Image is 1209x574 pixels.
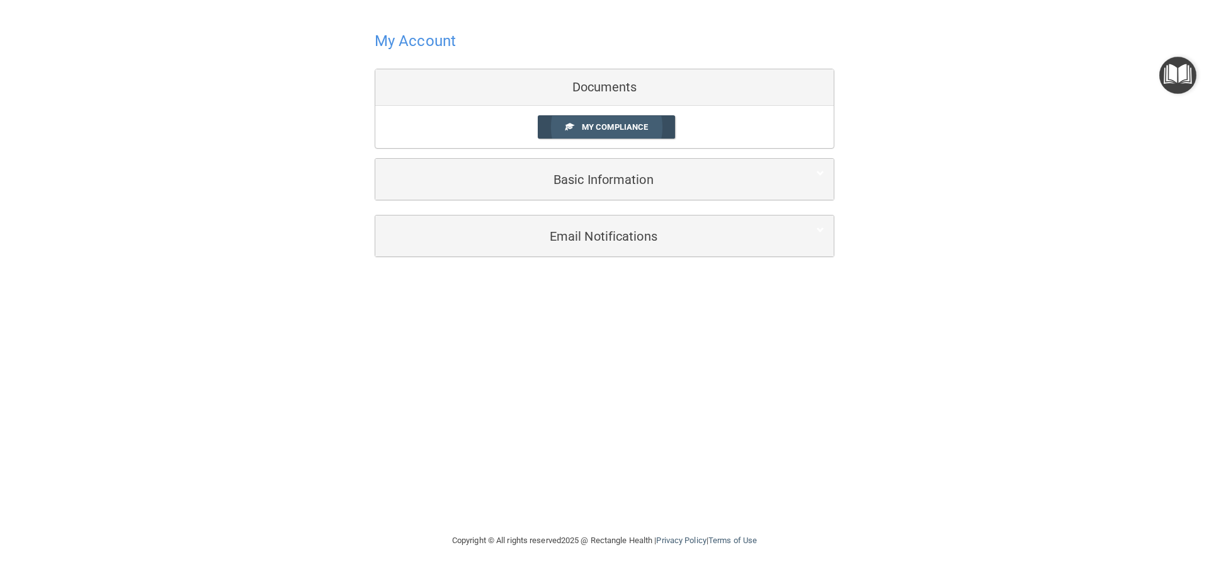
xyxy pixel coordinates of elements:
[656,536,706,545] a: Privacy Policy
[385,173,786,187] h5: Basic Information
[385,165,824,193] a: Basic Information
[708,536,757,545] a: Terms of Use
[375,520,834,561] div: Copyright © All rights reserved 2025 @ Rectangle Health | |
[582,122,648,132] span: My Compliance
[375,69,834,106] div: Documents
[385,229,786,243] h5: Email Notifications
[1159,57,1196,94] button: Open Resource Center
[385,222,824,250] a: Email Notifications
[375,33,456,49] h4: My Account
